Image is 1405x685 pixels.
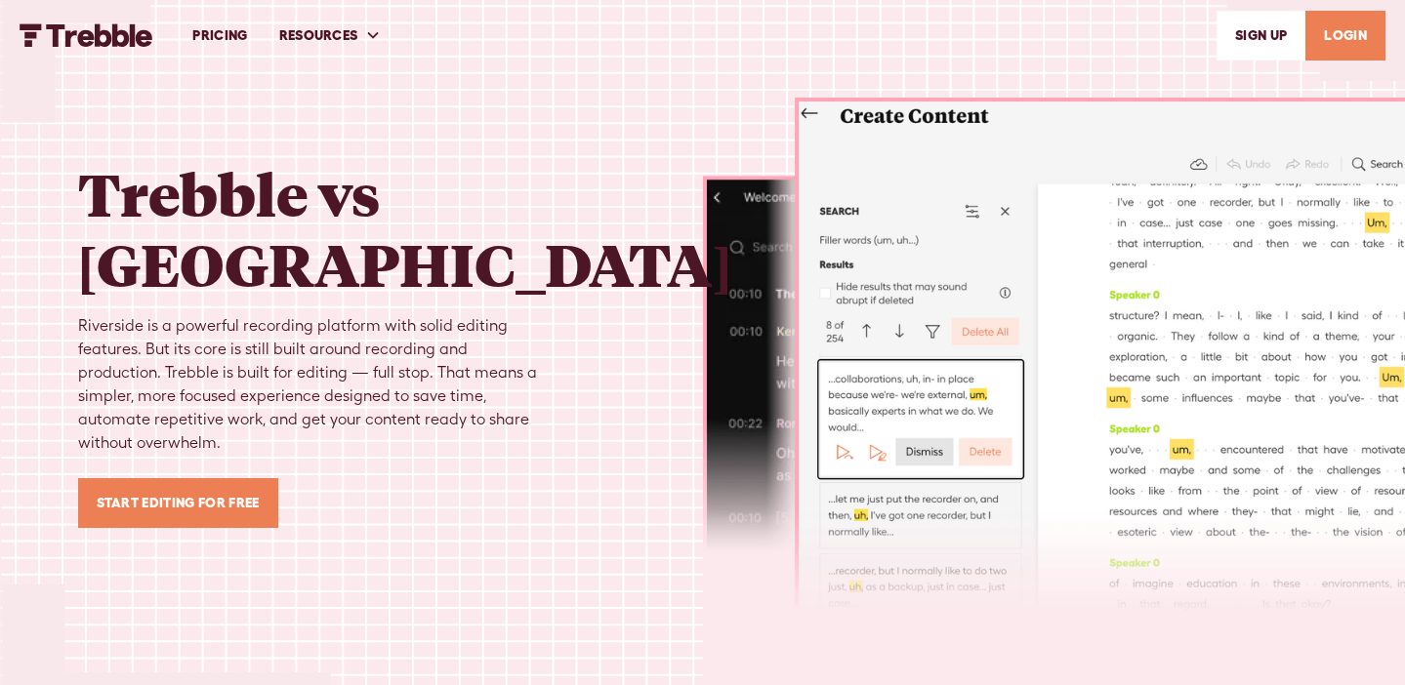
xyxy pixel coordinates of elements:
div: Riverside is a powerful recording platform with solid editing features. But its core is still bui... [78,314,547,455]
a: LOGIN [1305,11,1385,60]
h1: Trebble vs [GEOGRAPHIC_DATA] [78,158,732,299]
a: home [20,23,153,47]
div: RESOURCES [279,25,358,46]
a: PRICING [177,2,263,69]
a: SIGn UP [1217,11,1305,60]
img: Trebble FM Logo [20,23,153,47]
a: Start Editing for Free [78,478,278,528]
div: RESOURCES [264,2,397,69]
